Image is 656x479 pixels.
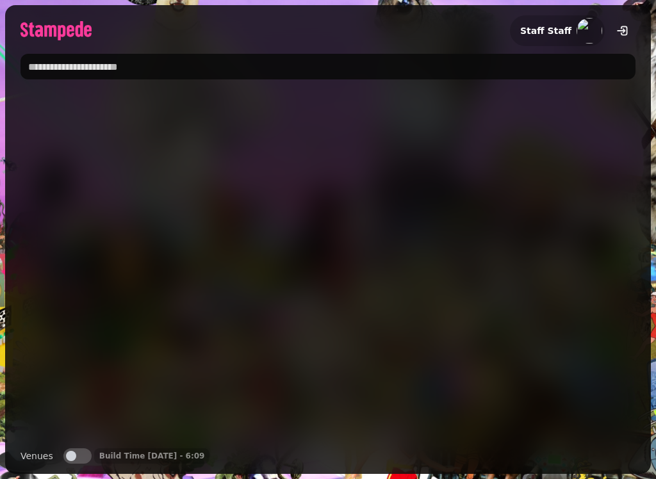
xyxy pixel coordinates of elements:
p: Build Time [DATE] - 6:09 [99,451,205,461]
img: aHR0cHM6Ly93d3cuZ3JhdmF0YXIuY29tL2F2YXRhci9lOGUxYzE3MGEwZjIwZTQzMjgyNzc1OWQyODkwZTcwYz9zPTE1MCZkP... [577,18,602,44]
img: logo [20,21,92,40]
label: Venues [20,448,53,464]
h2: Staff Staff [520,24,571,37]
button: logout [610,18,635,44]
